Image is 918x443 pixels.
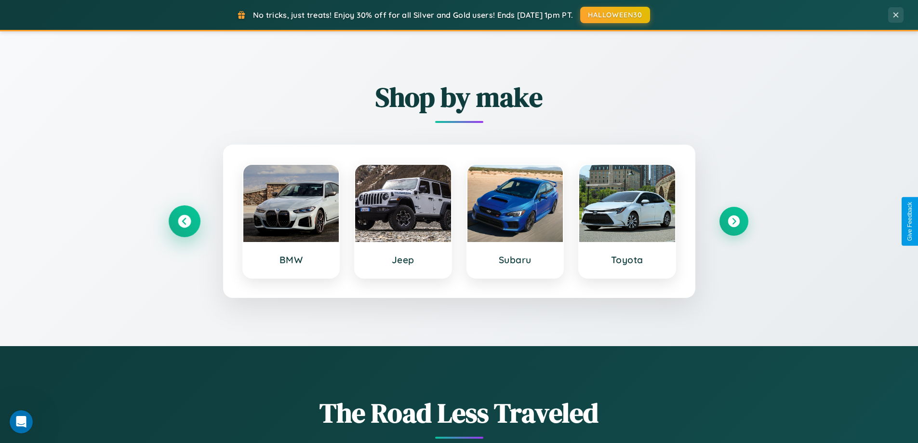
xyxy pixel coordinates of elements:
[580,7,650,23] button: HALLOWEEN30
[365,254,441,266] h3: Jeep
[253,254,330,266] h3: BMW
[10,410,33,433] iframe: Intercom live chat
[170,394,748,431] h1: The Road Less Traveled
[589,254,665,266] h3: Toyota
[170,79,748,116] h2: Shop by make
[477,254,554,266] h3: Subaru
[253,10,573,20] span: No tricks, just treats! Enjoy 30% off for all Silver and Gold users! Ends [DATE] 1pm PT.
[906,202,913,241] div: Give Feedback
